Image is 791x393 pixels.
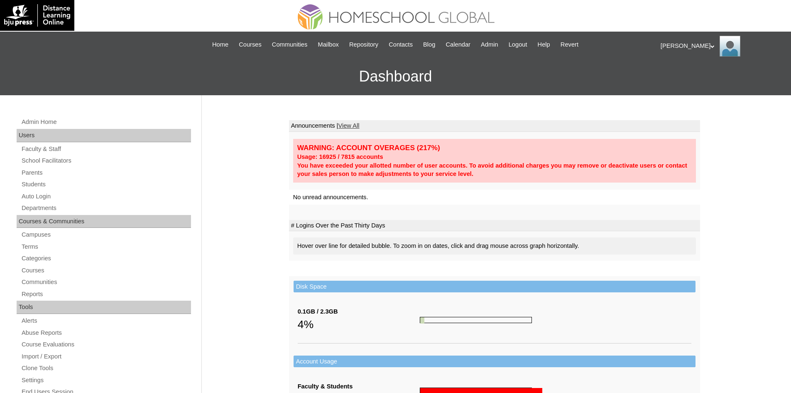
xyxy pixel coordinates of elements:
a: Courses [235,40,266,49]
a: Departments [21,203,191,213]
a: Categories [21,253,191,264]
div: Users [17,129,191,142]
span: Blog [423,40,435,49]
a: Communities [268,40,312,49]
a: Revert [556,40,583,49]
a: Settings [21,375,191,386]
a: Communities [21,277,191,287]
div: 0.1GB / 2.3GB [298,307,420,316]
div: Hover over line for detailed bubble. To zoom in on dates, click and drag mouse across graph horiz... [293,237,696,255]
a: Course Evaluations [21,339,191,350]
span: Calendar [446,40,470,49]
a: Logout [504,40,531,49]
a: Calendar [442,40,475,49]
strong: Usage: 16925 / 7815 accounts [297,153,383,160]
a: View All [338,122,359,129]
img: logo-white.png [4,4,70,27]
div: You have exceeded your allotted number of user accounts. To avoid additional charges you may remo... [297,161,692,178]
span: Contacts [389,40,413,49]
span: Revert [561,40,578,49]
td: Announcements | [289,120,700,132]
td: No unread announcements. [289,190,700,205]
div: Courses & Communities [17,215,191,228]
a: Home [208,40,233,49]
a: Abuse Reports [21,328,191,338]
span: Communities [272,40,308,49]
a: Auto Login [21,191,191,202]
td: Disk Space [294,281,695,293]
a: School Facilitators [21,156,191,166]
a: Reports [21,289,191,299]
h3: Dashboard [4,58,787,95]
span: Courses [239,40,262,49]
span: Help [538,40,550,49]
td: # Logins Over the Past Thirty Days [289,220,700,232]
a: Contacts [384,40,417,49]
a: Parents [21,168,191,178]
a: Import / Export [21,351,191,362]
img: Ariane Ebuen [720,36,740,57]
div: Faculty & Students [298,382,420,391]
span: Home [212,40,228,49]
div: WARNING: ACCOUNT OVERAGES (217%) [297,143,692,153]
span: Admin [481,40,498,49]
a: Courses [21,265,191,276]
div: Tools [17,301,191,314]
a: Admin [477,40,502,49]
a: Faculty & Staff [21,144,191,154]
span: Logout [509,40,527,49]
a: Blog [419,40,439,49]
a: Mailbox [313,40,343,49]
a: Admin Home [21,117,191,127]
div: [PERSON_NAME] [661,36,783,57]
div: 4% [298,316,420,333]
a: Clone Tools [21,363,191,373]
a: Help [534,40,554,49]
a: Terms [21,242,191,252]
td: Account Usage [294,356,695,368]
span: Repository [349,40,378,49]
a: Alerts [21,316,191,326]
a: Students [21,179,191,190]
span: Mailbox [318,40,339,49]
a: Campuses [21,230,191,240]
a: Repository [345,40,382,49]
